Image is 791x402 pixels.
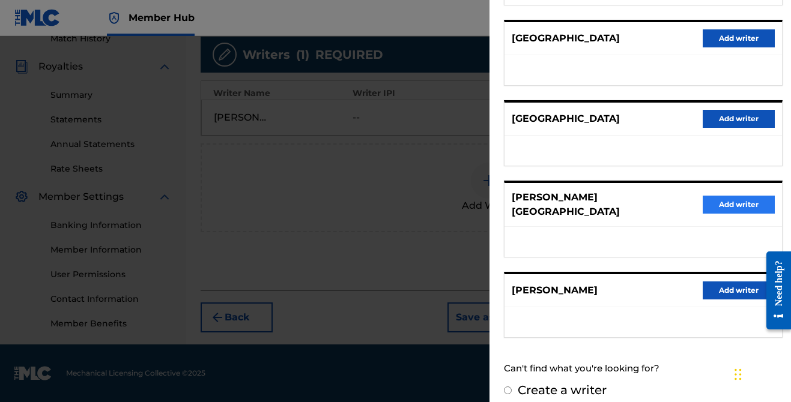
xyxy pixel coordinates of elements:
[129,11,195,25] span: Member Hub
[703,29,775,47] button: Add writer
[512,31,620,46] p: [GEOGRAPHIC_DATA]
[735,356,742,392] div: Drag
[757,239,791,342] iframe: Resource Center
[703,196,775,214] button: Add writer
[512,190,703,219] p: [PERSON_NAME][GEOGRAPHIC_DATA]
[518,383,607,397] label: Create a writer
[512,112,620,126] p: [GEOGRAPHIC_DATA]
[703,110,775,128] button: Add writer
[504,356,783,382] div: Can't find what you're looking for?
[512,283,598,298] p: [PERSON_NAME]
[703,281,775,299] button: Add writer
[731,344,791,402] iframe: Chat Widget
[14,9,61,26] img: MLC Logo
[107,11,121,25] img: Top Rightsholder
